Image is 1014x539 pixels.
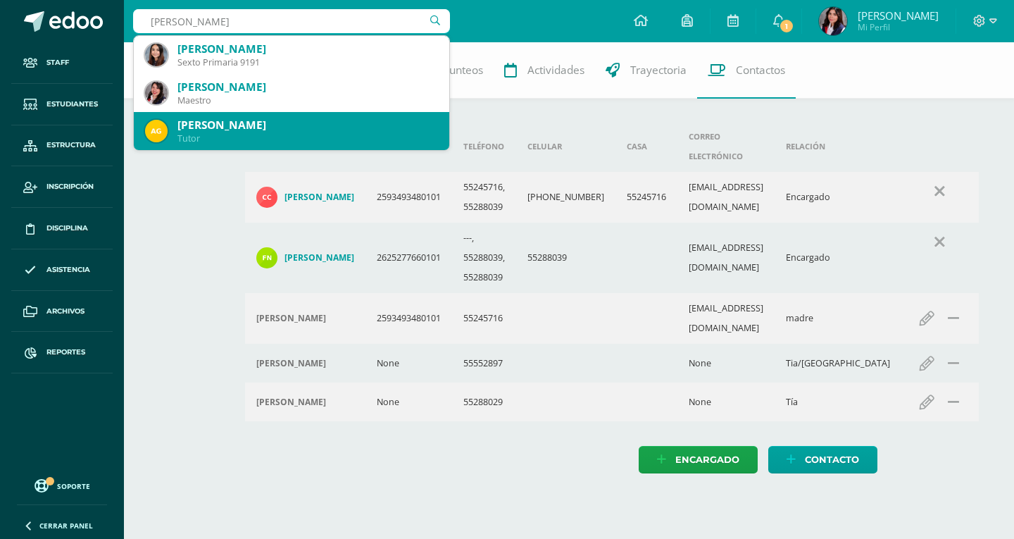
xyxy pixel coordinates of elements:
[775,293,901,344] td: madre
[11,291,113,333] a: Archivos
[11,332,113,373] a: Reportes
[46,264,90,275] span: Asistencia
[697,42,796,99] a: Contactos
[365,223,452,293] td: 2625277660101
[494,42,595,99] a: Actividades
[452,344,516,383] td: 55552897
[256,247,354,268] a: [PERSON_NAME]
[365,293,452,344] td: 2593493480101
[177,56,438,68] div: Sexto Primaria 9191
[775,121,901,172] th: Relación
[677,383,775,421] td: None
[46,347,85,358] span: Reportes
[775,223,901,293] td: Encargado
[768,446,877,473] a: Contacto
[443,63,483,78] span: Punteos
[145,82,168,104] img: 78777cb1edfd8e19bd945e592d7f778e.png
[46,223,88,234] span: Disciplina
[11,42,113,84] a: Staff
[177,132,438,144] div: Tutor
[858,8,939,23] span: [PERSON_NAME]
[639,446,758,473] a: Encargado
[677,121,775,172] th: Correo electrónico
[677,172,775,223] td: [EMAIL_ADDRESS][DOMAIN_NAME]
[39,521,93,531] span: Cerrar panel
[775,172,901,223] td: Encargado
[527,63,584,78] span: Actividades
[256,187,354,208] a: [PERSON_NAME]
[595,42,697,99] a: Trayectoria
[256,358,326,369] h4: [PERSON_NAME]
[775,344,901,383] td: Tia/[GEOGRAPHIC_DATA]
[516,223,615,293] td: 55288039
[775,383,901,421] td: Tía
[11,208,113,249] a: Disciplina
[46,306,84,317] span: Archivos
[177,94,438,106] div: Maestro
[11,166,113,208] a: Inscripción
[177,118,438,132] div: [PERSON_NAME]
[630,63,687,78] span: Trayectoria
[46,140,96,151] span: Estructura
[145,44,168,66] img: 2be18b6503cf07876b7cdad7737cd6e8.png
[17,476,107,495] a: Soporte
[452,383,516,421] td: 55288029
[46,181,94,192] span: Inscripción
[677,293,775,344] td: [EMAIL_ADDRESS][DOMAIN_NAME]
[779,18,794,34] span: 1
[145,120,168,142] img: 5b4f6470a6797a9ad8c44a18d8d75415.png
[858,21,939,33] span: Mi Perfil
[11,84,113,125] a: Estudiantes
[256,187,277,208] img: e2b7a899ed5db1c9de89aa8a1d935623.png
[256,397,354,408] div: Gabriela Noriega
[365,172,452,223] td: 2593493480101
[452,293,516,344] td: 55245716
[516,121,615,172] th: Celular
[11,125,113,167] a: Estructura
[365,383,452,421] td: None
[516,172,615,223] td: [PHONE_NUMBER]
[57,481,90,491] span: Soporte
[452,121,516,172] th: Teléfono
[284,192,354,203] h4: [PERSON_NAME]
[256,247,277,268] img: 570162b5c60355e3aac7117dcb27dc28.png
[805,447,859,473] span: Contacto
[46,99,98,110] span: Estudiantes
[452,223,516,293] td: ---, 55288039, 55288039
[736,63,785,78] span: Contactos
[677,344,775,383] td: None
[677,223,775,293] td: [EMAIL_ADDRESS][DOMAIN_NAME]
[256,397,326,408] h4: [PERSON_NAME]
[819,7,847,35] img: 331a885a7a06450cabc094b6be9ba622.png
[452,172,516,223] td: 55245716, 55288039
[46,57,69,68] span: Staff
[284,252,354,264] h4: [PERSON_NAME]
[365,344,452,383] td: None
[675,447,739,473] span: Encargado
[133,9,450,33] input: Busca un usuario...
[11,249,113,291] a: Asistencia
[615,121,677,172] th: Casa
[256,313,326,324] h4: [PERSON_NAME]
[177,42,438,56] div: [PERSON_NAME]
[177,80,438,94] div: [PERSON_NAME]
[256,358,354,369] div: Mayra Liu
[256,313,354,324] div: Claudia Cosenza
[615,172,677,223] td: 55245716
